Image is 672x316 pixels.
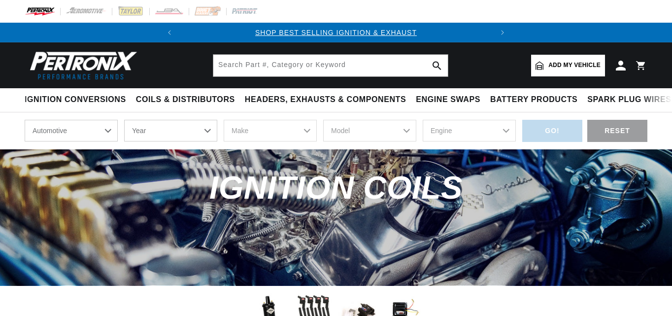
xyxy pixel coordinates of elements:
[493,23,512,42] button: Translation missing: en.sections.announcements.next_announcement
[245,95,406,105] span: Headers, Exhausts & Components
[131,88,240,111] summary: Coils & Distributors
[25,120,118,141] select: Ride Type
[25,48,138,82] img: Pertronix
[548,61,601,70] span: Add my vehicle
[416,95,480,105] span: Engine Swaps
[179,27,493,38] div: 1 of 2
[423,120,516,141] select: Engine
[124,120,217,141] select: Year
[209,170,463,206] span: Ignition Coils
[411,88,485,111] summary: Engine Swaps
[485,88,582,111] summary: Battery Products
[587,95,671,105] span: Spark Plug Wires
[136,95,235,105] span: Coils & Distributors
[179,27,493,38] div: Announcement
[490,95,577,105] span: Battery Products
[240,88,411,111] summary: Headers, Exhausts & Components
[213,55,448,76] input: Search Part #, Category or Keyword
[160,23,179,42] button: Translation missing: en.sections.announcements.previous_announcement
[323,120,416,141] select: Model
[255,29,417,36] a: SHOP BEST SELLING IGNITION & EXHAUST
[587,120,647,142] div: RESET
[25,95,126,105] span: Ignition Conversions
[25,88,131,111] summary: Ignition Conversions
[224,120,317,141] select: Make
[426,55,448,76] button: search button
[531,55,605,76] a: Add my vehicle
